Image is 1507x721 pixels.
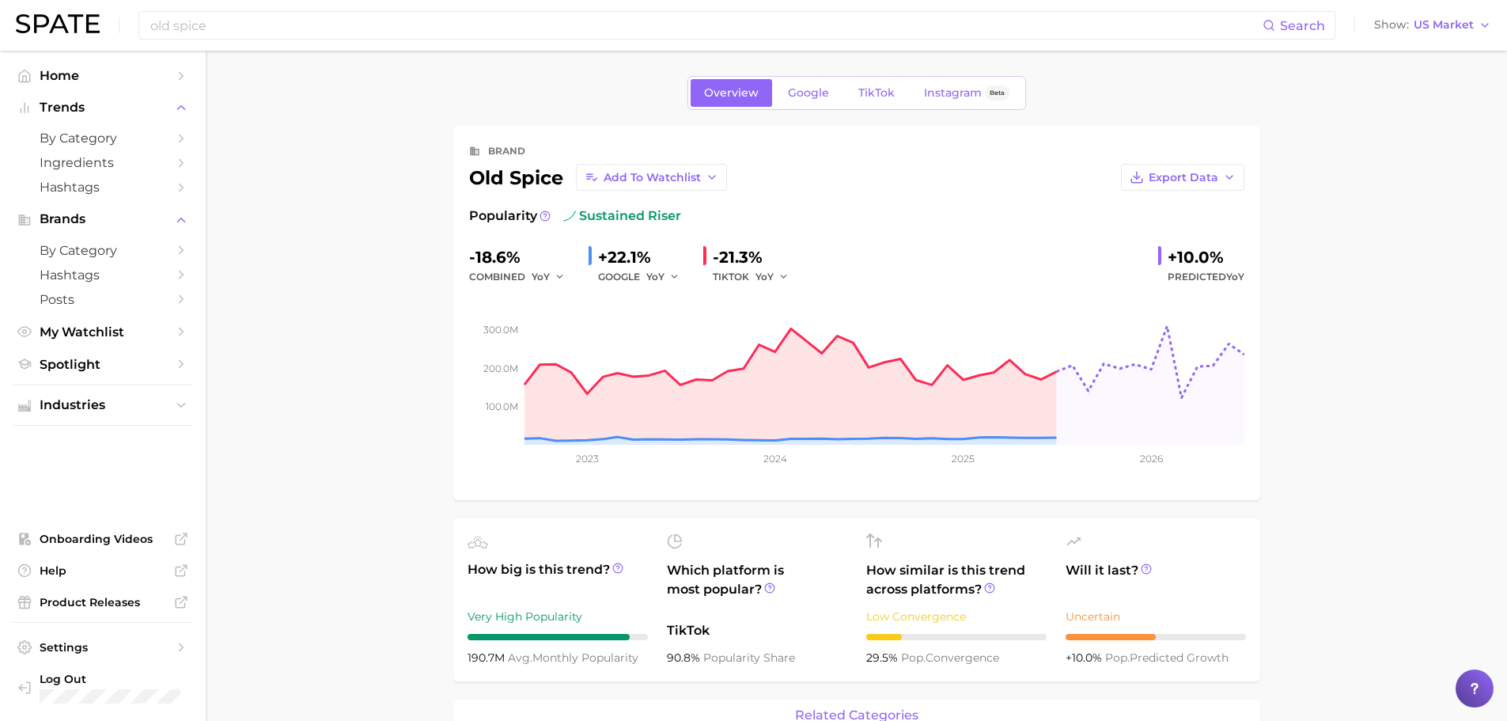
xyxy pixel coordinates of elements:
[13,590,193,614] a: Product Releases
[468,560,648,599] span: How big is this trend?
[563,210,576,222] img: sustained riser
[469,207,537,226] span: Popularity
[469,268,576,287] div: combined
[858,86,895,100] span: TikTok
[13,320,193,344] a: My Watchlist
[1414,21,1474,29] span: US Market
[13,667,193,708] a: Log out. Currently logged in with e-mail staiger.e@pg.com.
[646,268,680,287] button: YoY
[1066,634,1246,640] div: 5 / 10
[1105,651,1130,665] abbr: popularity index
[713,268,800,287] div: TIKTOK
[1139,453,1162,465] tspan: 2026
[866,651,901,665] span: 29.5%
[576,164,727,191] button: Add to Watchlist
[40,357,166,372] span: Spotlight
[755,270,774,283] span: YoY
[40,180,166,195] span: Hashtags
[13,393,193,417] button: Industries
[866,634,1047,640] div: 2 / 10
[40,324,166,340] span: My Watchlist
[468,634,648,640] div: 9 / 10
[1149,171,1218,184] span: Export Data
[763,453,786,465] tspan: 2024
[901,651,926,665] abbr: popularity index
[924,86,982,100] span: Instagram
[667,561,847,613] span: Which platform is most popular?
[13,207,193,231] button: Brands
[13,96,193,120] button: Trends
[13,63,193,88] a: Home
[845,79,908,107] a: TikTok
[13,263,193,287] a: Hashtags
[598,268,691,287] div: GOOGLE
[691,79,772,107] a: Overview
[563,207,681,226] span: sustained riser
[40,564,166,578] span: Help
[13,175,193,199] a: Hashtags
[40,532,166,546] span: Onboarding Videos
[774,79,842,107] a: Google
[575,453,598,465] tspan: 2023
[13,527,193,551] a: Onboarding Videos
[532,270,550,283] span: YoY
[788,86,829,100] span: Google
[1168,268,1244,287] span: Predicted
[1280,18,1325,33] span: Search
[40,68,166,83] span: Home
[13,636,193,659] a: Settings
[40,268,166,283] span: Hashtags
[866,561,1047,599] span: How similar is this trend across platforms?
[911,79,1023,107] a: InstagramBeta
[866,607,1047,626] div: Low Convergence
[755,268,789,287] button: YoY
[13,238,193,263] a: by Category
[13,150,193,175] a: Ingredients
[13,126,193,150] a: by Category
[1105,651,1229,665] span: predicted growth
[508,651,532,665] abbr: average
[40,131,166,146] span: by Category
[40,212,166,226] span: Brands
[40,398,166,412] span: Industries
[40,640,166,655] span: Settings
[604,171,701,184] span: Add to Watchlist
[508,651,638,665] span: monthly popularity
[1121,164,1244,191] button: Export Data
[13,287,193,312] a: Posts
[646,270,665,283] span: YoY
[40,101,166,115] span: Trends
[488,142,525,161] div: brand
[149,12,1263,39] input: Search here for a brand, industry, or ingredient
[40,292,166,307] span: Posts
[468,607,648,626] div: Very High Popularity
[468,651,508,665] span: 190.7m
[40,672,180,686] span: Log Out
[40,155,166,170] span: Ingredients
[990,86,1005,100] span: Beta
[469,164,727,191] div: old spice
[40,595,166,609] span: Product Releases
[13,559,193,582] a: Help
[1226,271,1244,283] span: YoY
[16,14,100,33] img: SPATE
[704,86,759,100] span: Overview
[703,651,795,665] span: popularity share
[13,352,193,377] a: Spotlight
[1066,651,1105,665] span: +10.0%
[598,245,691,270] div: +22.1%
[667,621,847,640] span: TikTok
[901,651,999,665] span: convergence
[667,651,703,665] span: 90.8%
[1168,245,1244,270] div: +10.0%
[40,243,166,258] span: by Category
[1066,607,1246,626] div: Uncertain
[532,268,566,287] button: YoY
[952,453,975,465] tspan: 2025
[1370,15,1495,36] button: ShowUS Market
[469,245,576,270] div: -18.6%
[1374,21,1409,29] span: Show
[713,245,800,270] div: -21.3%
[1066,561,1246,599] span: Will it last?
